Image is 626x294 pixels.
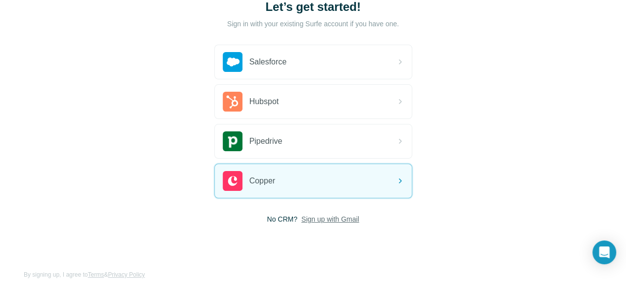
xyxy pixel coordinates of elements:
span: Pipedrive [249,135,283,147]
img: pipedrive's logo [223,131,242,151]
span: Salesforce [249,56,287,68]
img: salesforce's logo [223,52,242,72]
span: Copper [249,175,275,187]
button: Sign up with Gmail [301,214,359,224]
span: By signing up, I agree to & [24,270,145,279]
a: Privacy Policy [108,271,145,278]
div: Open Intercom Messenger [592,240,616,264]
span: No CRM? [267,214,297,224]
img: copper's logo [223,171,242,191]
span: Hubspot [249,96,279,108]
img: hubspot's logo [223,92,242,112]
p: Sign in with your existing Surfe account if you have one. [227,19,399,29]
a: Terms [88,271,104,278]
